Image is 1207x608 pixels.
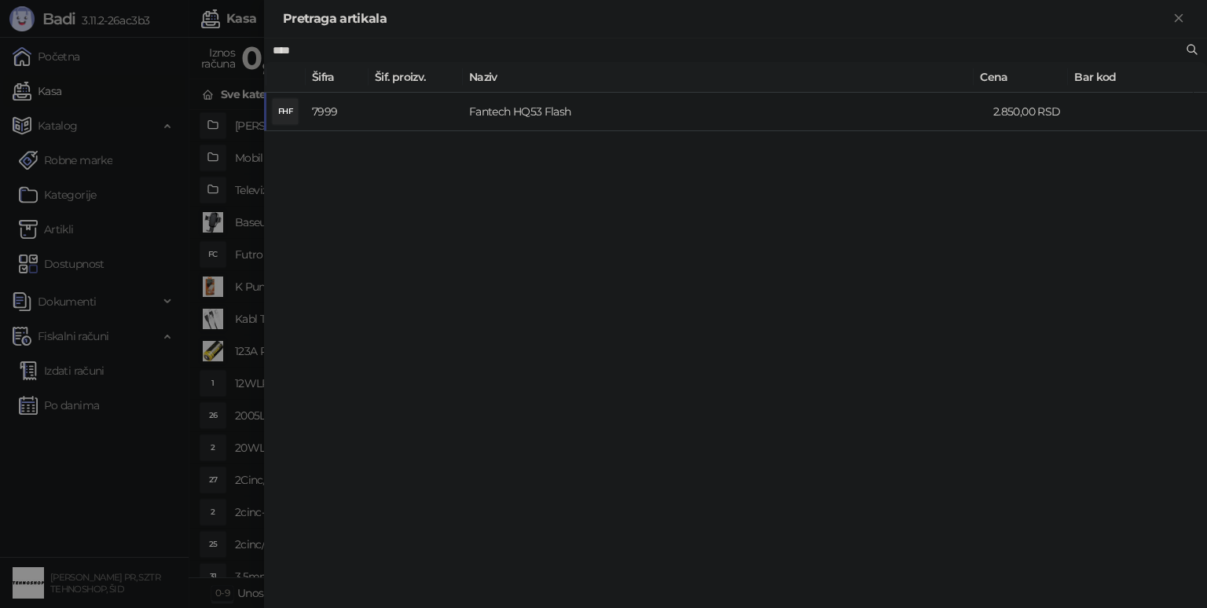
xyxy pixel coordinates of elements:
th: Šifra [306,62,369,93]
td: Fantech HQ53 Flash [463,93,987,131]
th: Šif. proizv. [369,62,463,93]
button: Zatvori [1169,9,1188,28]
th: Cena [974,62,1068,93]
th: Bar kod [1068,62,1194,93]
th: Naziv [463,62,974,93]
div: FHF [273,99,298,124]
div: Pretraga artikala [283,9,1169,28]
td: 2.850,00 RSD [987,93,1081,131]
td: 7999 [306,93,369,131]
